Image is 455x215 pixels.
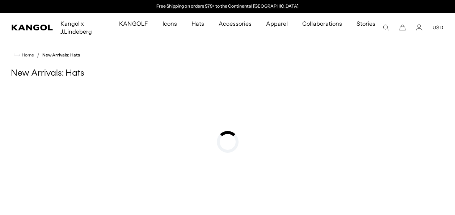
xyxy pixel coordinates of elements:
[53,13,112,42] a: Kangol x J.Lindeberg
[153,4,302,9] div: 1 of 2
[14,52,34,58] a: Home
[259,13,295,34] a: Apparel
[357,13,375,42] span: Stories
[399,24,406,31] button: Cart
[12,25,53,30] a: Kangol
[295,13,349,34] a: Collaborations
[60,13,105,42] span: Kangol x J.Lindeberg
[349,13,383,42] a: Stories
[112,13,155,34] a: KANGOLF
[433,24,443,31] button: USD
[266,13,288,34] span: Apparel
[11,68,444,79] h1: New Arrivals: Hats
[191,13,204,34] span: Hats
[184,13,211,34] a: Hats
[163,13,177,34] span: Icons
[302,13,342,34] span: Collaborations
[20,52,34,58] span: Home
[383,24,389,31] summary: Search here
[153,4,302,9] slideshow-component: Announcement bar
[416,24,422,31] a: Account
[153,4,302,9] div: Announcement
[34,51,39,59] li: /
[211,13,259,34] a: Accessories
[156,3,299,9] a: Free Shipping on orders $79+ to the Continental [GEOGRAPHIC_DATA]
[219,13,252,34] span: Accessories
[42,52,80,58] a: New Arrivals: Hats
[155,13,184,34] a: Icons
[119,13,148,34] span: KANGOLF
